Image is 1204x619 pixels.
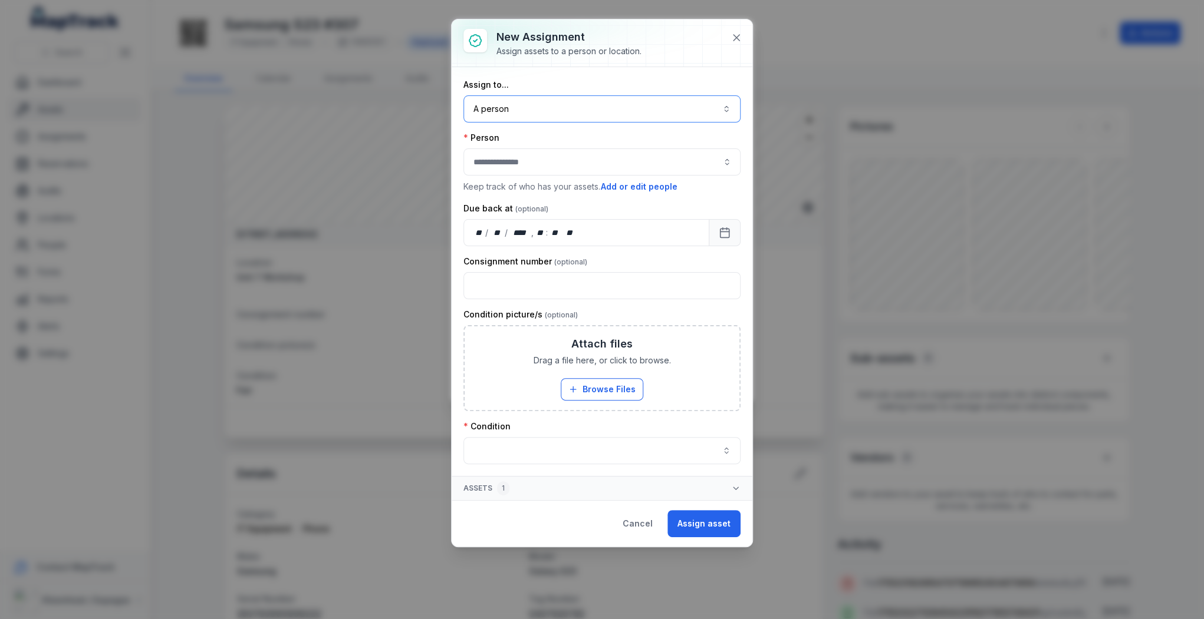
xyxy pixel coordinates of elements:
button: Cancel [613,510,663,537]
div: month, [489,227,505,239]
label: Assign to... [463,79,509,91]
button: Calendar [709,219,741,246]
span: Drag a file here, or click to browse. [534,355,671,366]
p: Keep track of who has your assets. [463,180,741,193]
button: Assets1 [452,476,752,500]
div: year, [509,227,531,239]
h3: New assignment [496,29,642,45]
button: A person [463,95,741,123]
label: Person [463,132,499,144]
div: / [485,227,489,239]
div: hour, [535,227,547,239]
div: , [531,227,535,239]
div: am/pm, [563,227,576,239]
div: / [505,227,509,239]
label: Consignment number [463,256,587,267]
div: 1 [497,481,509,495]
label: Condition picture/s [463,309,578,320]
button: Add or edit people [600,180,678,193]
div: : [546,227,549,239]
div: minute, [549,227,561,239]
button: Browse Files [561,378,643,400]
label: Due back at [463,203,548,214]
label: Condition [463,421,511,432]
input: assignment-add:person-label [463,148,741,176]
div: day, [473,227,485,239]
div: Assign assets to a person or location. [496,45,642,57]
button: Assign asset [667,510,741,537]
span: Assets [463,481,509,495]
h3: Attach files [571,336,633,352]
